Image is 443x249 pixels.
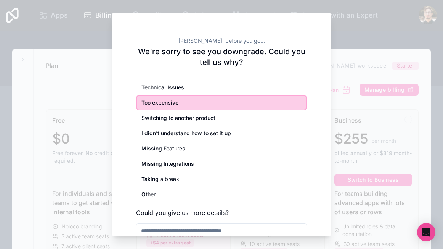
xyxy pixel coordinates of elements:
div: Taking a break [136,171,307,187]
div: Missing Integrations [136,156,307,171]
div: Switching to another product [136,110,307,126]
div: Open Intercom Messenger [417,223,435,241]
h2: [PERSON_NAME], before you go... [136,37,307,45]
h3: Could you give us more details? [136,208,307,217]
div: Technical Issues [136,80,307,95]
h2: We're sorry to see you downgrade. Could you tell us why? [136,46,307,68]
div: I didn’t understand how to set it up [136,126,307,141]
div: Other [136,187,307,202]
div: Missing Features [136,141,307,156]
div: Too expensive [136,95,307,110]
